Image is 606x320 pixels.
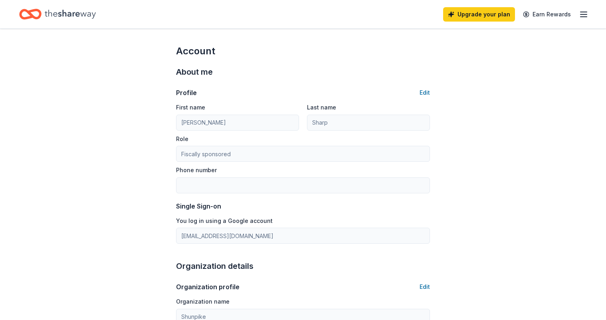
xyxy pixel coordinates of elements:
[176,135,188,143] label: Role
[420,88,430,97] button: Edit
[19,5,96,24] a: Home
[176,166,217,174] label: Phone number
[176,298,230,306] label: Organization name
[176,45,430,58] div: Account
[176,260,430,272] div: Organization details
[176,88,197,97] div: Profile
[518,7,576,22] a: Earn Rewards
[176,66,430,78] div: About me
[307,103,336,111] label: Last name
[176,103,205,111] label: First name
[176,217,273,225] label: You log in using a Google account
[443,7,515,22] a: Upgrade your plan
[176,282,240,292] div: Organization profile
[420,282,430,292] button: Edit
[176,201,430,211] div: Single Sign-on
